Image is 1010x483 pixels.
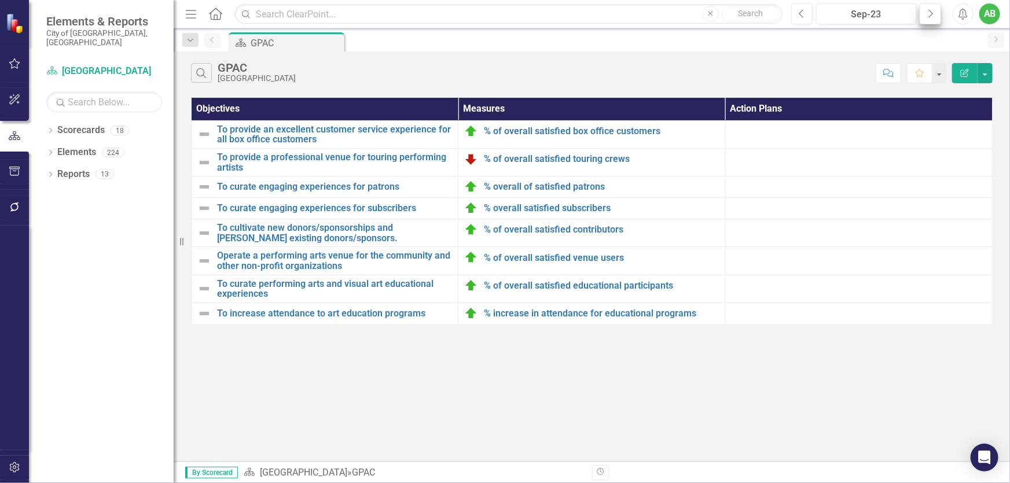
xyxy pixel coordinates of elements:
a: [GEOGRAPHIC_DATA] [260,467,347,478]
span: By Scorecard [185,467,238,478]
td: Double-Click to Edit Right Click for Context Menu [458,176,725,198]
div: GPAC [352,467,375,478]
a: To provide a professional venue for touring performing artists [217,152,452,172]
img: On Target [464,307,478,320]
div: 18 [111,126,129,135]
td: Double-Click to Edit Right Click for Context Menu [458,303,725,324]
a: % of overall satisfied educational participants [484,281,719,291]
a: % of overall satisfied box office customers [484,126,719,137]
input: Search ClearPoint... [234,4,782,24]
img: On Target [464,124,478,138]
td: Double-Click to Edit Right Click for Context Menu [192,198,458,219]
a: Scorecards [57,124,105,137]
button: Search [722,6,780,22]
a: To increase attendance to art education programs [217,308,452,319]
span: Elements & Reports [46,14,162,28]
img: Not Defined [197,201,211,215]
a: % of overall satisfied venue users [484,253,719,263]
a: To provide an excellent customer service experience for all box office customers [217,124,452,145]
td: Double-Click to Edit Right Click for Context Menu [192,303,458,324]
td: Double-Click to Edit Right Click for Context Menu [458,149,725,176]
img: On Target [464,201,478,215]
a: % of overall satisfied touring crews [484,154,719,164]
td: Double-Click to Edit Right Click for Context Menu [192,149,458,176]
img: Not Defined [197,226,211,240]
div: [GEOGRAPHIC_DATA] [218,74,296,83]
a: % overall satisfied subscribers [484,203,719,213]
a: To cultivate new donors/sponsorships and [PERSON_NAME] existing donors/sponsors. [217,223,452,243]
img: On Target [464,250,478,264]
div: GPAC [218,61,296,74]
img: On Target [464,223,478,237]
td: Double-Click to Edit Right Click for Context Menu [458,275,725,303]
a: To curate performing arts and visual art educational experiences [217,279,452,299]
div: 13 [96,169,114,179]
a: To curate engaging experiences for subscribers [217,203,452,213]
img: Below Plan [464,152,478,166]
td: Double-Click to Edit Right Click for Context Menu [458,247,725,275]
img: ClearPoint Strategy [6,13,26,34]
a: % overall of satisfied patrons [484,182,719,192]
button: Sep-23 [816,3,917,24]
div: » [244,466,583,480]
a: % increase in attendance for educational programs [484,308,719,319]
div: GPAC [251,36,341,50]
td: Double-Click to Edit Right Click for Context Menu [192,275,458,303]
small: City of [GEOGRAPHIC_DATA], [GEOGRAPHIC_DATA] [46,28,162,47]
img: Not Defined [197,127,211,141]
input: Search Below... [46,92,162,112]
img: On Target [464,180,478,194]
td: Double-Click to Edit Right Click for Context Menu [192,120,458,148]
span: Search [738,9,763,18]
img: Not Defined [197,156,211,169]
td: Double-Click to Edit Right Click for Context Menu [458,198,725,219]
div: Sep-23 [820,8,913,21]
img: Not Defined [197,307,211,320]
button: AB [979,3,1000,24]
img: Not Defined [197,282,211,296]
td: Double-Click to Edit Right Click for Context Menu [192,176,458,198]
a: Operate a performing arts venue for the community and other non-profit organizations [217,250,452,271]
td: Double-Click to Edit Right Click for Context Menu [192,247,458,275]
td: Double-Click to Edit Right Click for Context Menu [192,219,458,247]
img: On Target [464,279,478,293]
a: [GEOGRAPHIC_DATA] [46,65,162,78]
a: Elements [57,146,96,159]
div: 224 [102,148,124,157]
img: Not Defined [197,180,211,194]
img: Not Defined [197,254,211,268]
a: Reports [57,168,90,181]
div: Open Intercom Messenger [971,444,998,471]
a: % of overall satisfied contributors [484,224,719,235]
td: Double-Click to Edit Right Click for Context Menu [458,120,725,148]
td: Double-Click to Edit Right Click for Context Menu [458,219,725,247]
a: To curate engaging experiences for patrons [217,182,452,192]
